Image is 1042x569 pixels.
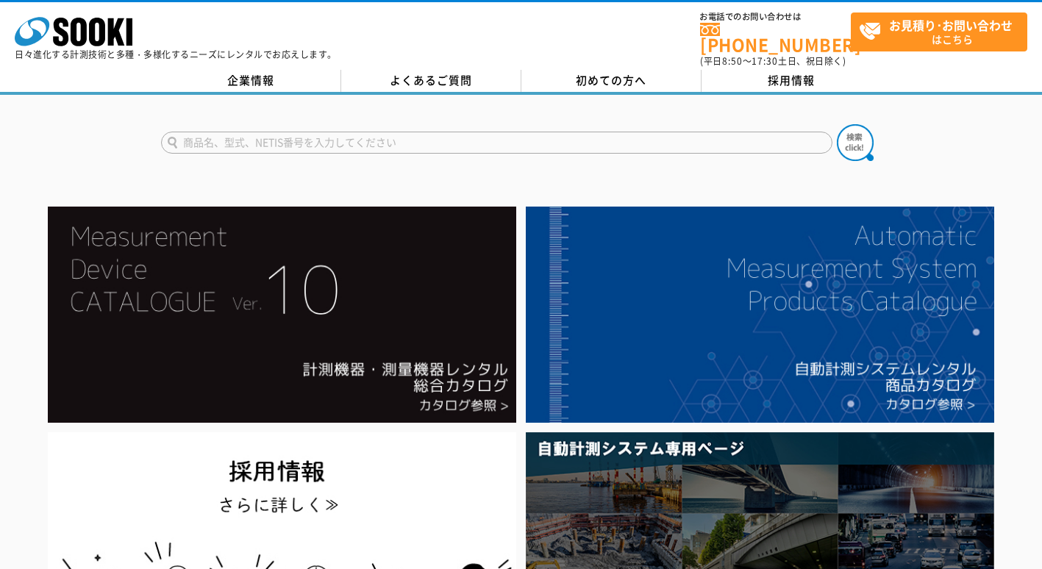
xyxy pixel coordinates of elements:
[700,23,851,53] a: [PHONE_NUMBER]
[48,207,516,423] img: Catalog Ver10
[889,16,1013,34] strong: お見積り･お問い合わせ
[859,13,1027,50] span: はこちら
[752,54,778,68] span: 17:30
[702,70,882,92] a: 採用情報
[722,54,743,68] span: 8:50
[521,70,702,92] a: 初めての方へ
[526,207,994,423] img: 自動計測システムカタログ
[15,50,337,59] p: 日々進化する計測技術と多種・多様化するニーズにレンタルでお応えします。
[161,70,341,92] a: 企業情報
[576,72,646,88] span: 初めての方へ
[837,124,874,161] img: btn_search.png
[851,12,1027,51] a: お見積り･お問い合わせはこちら
[161,132,832,154] input: 商品名、型式、NETIS番号を入力してください
[341,70,521,92] a: よくあるご質問
[700,54,846,68] span: (平日 ～ 土日、祝日除く)
[700,12,851,21] span: お電話でのお問い合わせは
